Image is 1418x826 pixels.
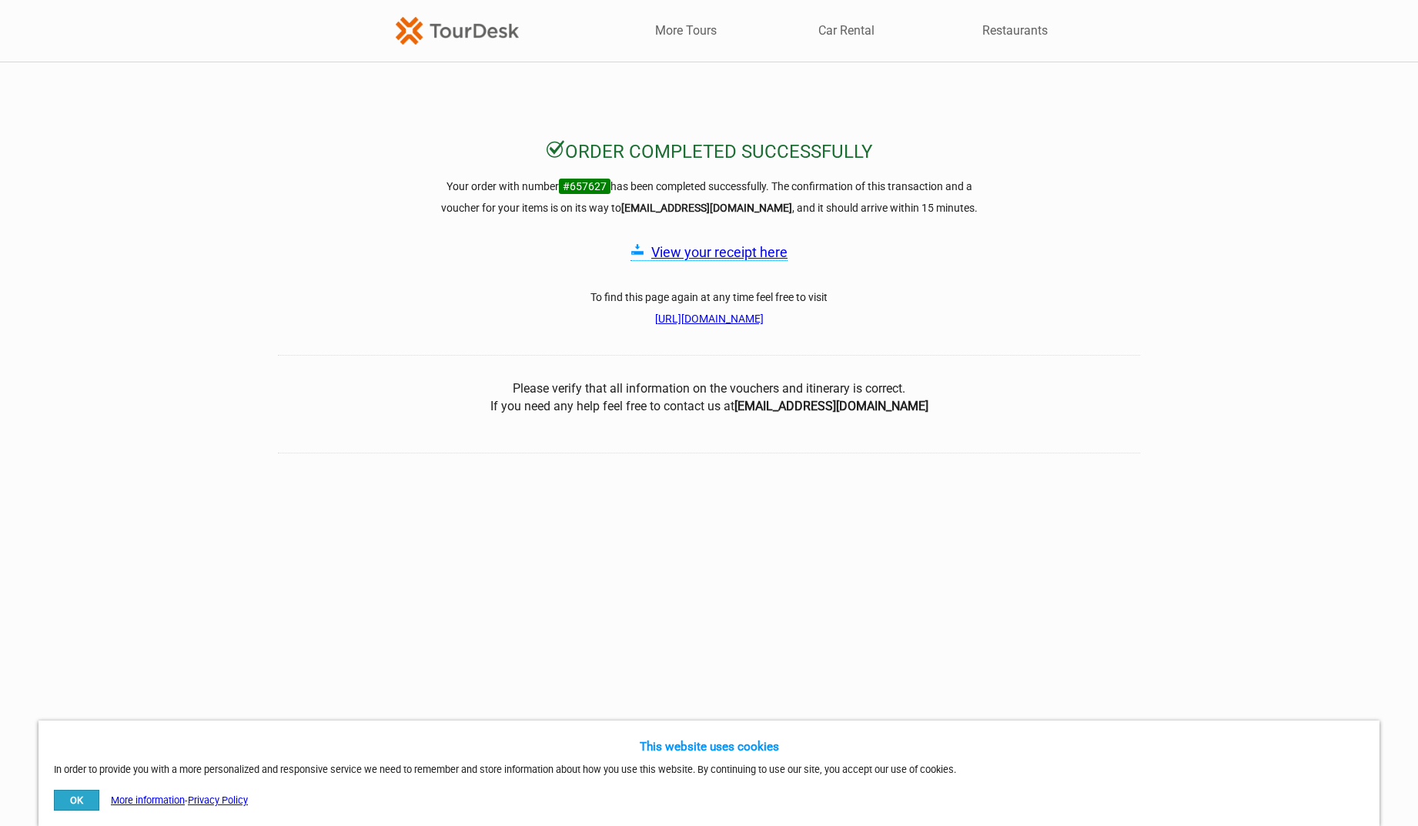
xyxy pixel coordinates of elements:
h5: This website uses cookies [432,736,986,757]
span: #657627 [559,179,610,194]
a: Privacy Policy [188,794,248,806]
h3: Your order with number has been completed successfully. The confirmation of this transaction and ... [432,176,986,219]
b: [EMAIL_ADDRESS][DOMAIN_NAME] [734,399,928,413]
a: Car Rental [818,22,875,39]
a: More information [111,794,185,806]
img: TourDesk-logo-td-orange-v1.png [396,17,519,44]
a: More Tours [655,22,717,39]
a: Restaurants [982,22,1048,39]
strong: [EMAIL_ADDRESS][DOMAIN_NAME] [621,202,792,214]
h3: To find this page again at any time feel free to visit [432,286,986,329]
a: View your receipt here [651,244,788,260]
a: [URL][DOMAIN_NAME] [655,313,764,325]
div: - [54,790,248,811]
div: In order to provide you with a more personalized and responsive service we need to remember and s... [38,721,1380,826]
button: OK [54,790,99,811]
center: Please verify that all information on the vouchers and itinerary is correct. If you need any help... [278,380,1140,415]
